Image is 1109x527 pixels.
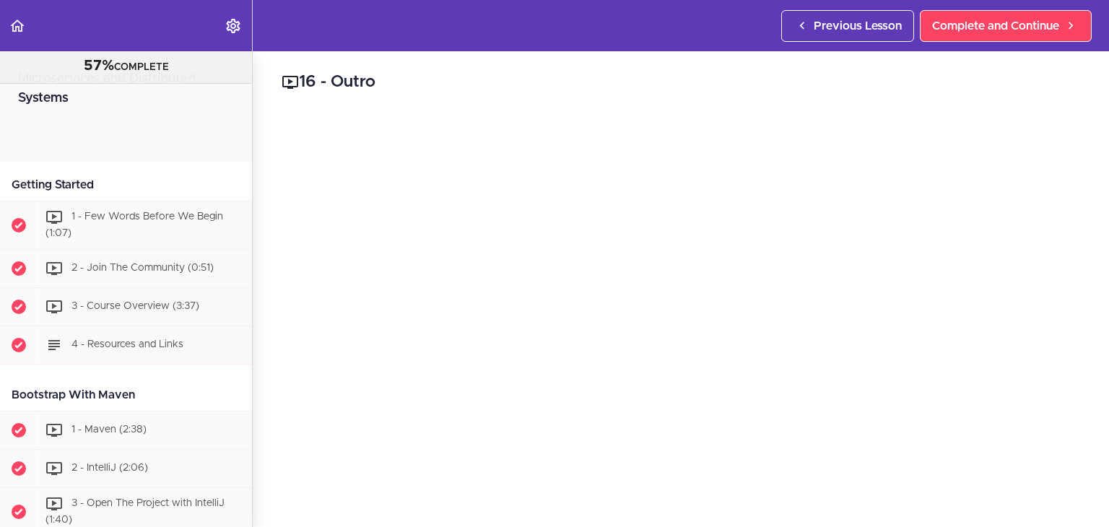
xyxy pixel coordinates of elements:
[71,424,147,435] span: 1 - Maven (2:38)
[18,57,234,76] div: COMPLETE
[814,17,902,35] span: Previous Lesson
[45,498,225,525] span: 3 - Open The Project with IntelliJ (1:40)
[225,17,242,35] svg: Settings Menu
[781,10,914,42] a: Previous Lesson
[282,70,1080,95] h2: 16 - Outro
[71,339,183,349] span: 4 - Resources and Links
[71,463,148,473] span: 2 - IntelliJ (2:06)
[71,301,199,311] span: 3 - Course Overview (3:37)
[71,263,214,273] span: 2 - Join The Community (0:51)
[45,212,223,238] span: 1 - Few Words Before We Begin (1:07)
[84,58,114,73] span: 57%
[9,17,26,35] svg: Back to course curriculum
[932,17,1059,35] span: Complete and Continue
[920,10,1092,42] a: Complete and Continue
